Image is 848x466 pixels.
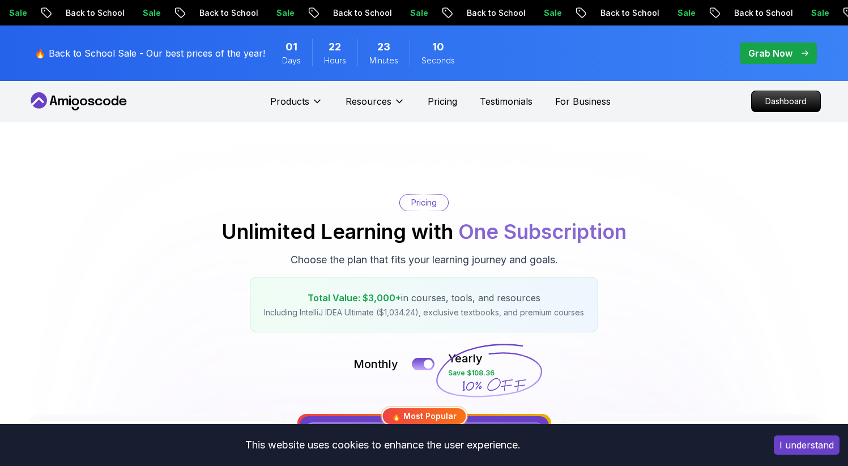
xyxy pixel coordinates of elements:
[480,95,532,108] a: Testimonials
[534,7,570,19] p: Sale
[748,46,792,60] p: Grab Now
[353,356,398,372] p: Monthly
[323,7,400,19] p: Back to School
[774,435,840,455] button: Accept cookies
[133,7,169,19] p: Sale
[752,91,820,112] p: Dashboard
[285,39,297,55] span: 1 Days
[308,292,401,303] span: Total Value: $3,000+
[432,39,444,55] span: 10 Seconds
[190,7,267,19] p: Back to School
[591,7,668,19] p: Back to School
[270,95,309,108] p: Products
[400,7,437,19] p: Sale
[221,220,627,243] h2: Unlimited Learning with
[264,291,584,305] p: in courses, tools, and resources
[377,39,390,55] span: 23 Minutes
[282,55,301,66] span: Days
[421,55,455,66] span: Seconds
[458,219,627,244] span: One Subscription
[369,55,398,66] span: Minutes
[329,39,341,55] span: 22 Hours
[35,46,265,60] p: 🔥 Back to School Sale - Our best prices of the year!
[428,95,457,108] a: Pricing
[8,433,757,458] div: This website uses cookies to enhance the user experience.
[264,307,584,318] p: Including IntelliJ IDEA Ultimate ($1,034.24), exclusive textbooks, and premium courses
[725,7,802,19] p: Back to School
[802,7,838,19] p: Sale
[751,91,821,112] a: Dashboard
[270,95,323,117] button: Products
[267,7,303,19] p: Sale
[291,252,558,268] p: Choose the plan that fits your learning journey and goals.
[324,55,346,66] span: Hours
[668,7,704,19] p: Sale
[346,95,391,108] p: Resources
[411,197,437,208] p: Pricing
[457,7,534,19] p: Back to School
[56,7,133,19] p: Back to School
[555,95,611,108] a: For Business
[346,95,405,117] button: Resources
